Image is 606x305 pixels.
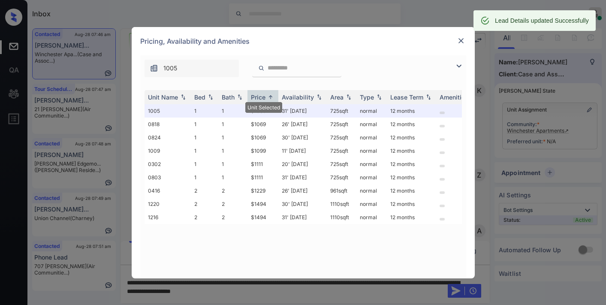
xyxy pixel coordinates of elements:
[356,211,387,224] td: normal
[330,94,344,101] div: Area
[145,211,191,224] td: 1216
[387,144,436,157] td: 12 months
[360,94,374,101] div: Type
[251,94,265,101] div: Price
[278,118,327,131] td: 26' [DATE]
[191,157,218,171] td: 1
[356,104,387,118] td: normal
[218,211,247,224] td: 2
[387,157,436,171] td: 12 months
[278,131,327,144] td: 30' [DATE]
[218,118,247,131] td: 1
[218,157,247,171] td: 1
[387,197,436,211] td: 12 months
[145,184,191,197] td: 0416
[145,157,191,171] td: 0302
[278,197,327,211] td: 30' [DATE]
[145,197,191,211] td: 1220
[258,64,265,72] img: icon-zuma
[235,94,244,100] img: sorting
[218,104,247,118] td: 1
[278,184,327,197] td: 26' [DATE]
[356,144,387,157] td: normal
[145,171,191,184] td: 0803
[387,131,436,144] td: 12 months
[454,61,464,71] img: icon-zuma
[191,131,218,144] td: 1
[282,94,314,101] div: Availability
[191,171,218,184] td: 1
[278,211,327,224] td: 31' [DATE]
[356,197,387,211] td: normal
[356,184,387,197] td: normal
[327,197,356,211] td: 1110 sqft
[278,171,327,184] td: 31' [DATE]
[191,184,218,197] td: 2
[327,171,356,184] td: 725 sqft
[179,94,187,100] img: sorting
[327,184,356,197] td: 961 sqft
[247,104,278,118] td: $1069
[356,171,387,184] td: normal
[375,94,383,100] img: sorting
[327,131,356,144] td: 725 sqft
[278,104,327,118] td: 31' [DATE]
[218,184,247,197] td: 2
[387,118,436,131] td: 12 months
[424,94,433,100] img: sorting
[150,64,158,72] img: icon-zuma
[327,211,356,224] td: 1110 sqft
[247,118,278,131] td: $1069
[191,118,218,131] td: 1
[247,197,278,211] td: $1494
[356,157,387,171] td: normal
[247,131,278,144] td: $1069
[278,144,327,157] td: 11' [DATE]
[327,104,356,118] td: 725 sqft
[145,131,191,144] td: 0824
[440,94,468,101] div: Amenities
[191,104,218,118] td: 1
[218,197,247,211] td: 2
[247,144,278,157] td: $1099
[247,184,278,197] td: $1229
[247,157,278,171] td: $1111
[218,144,247,157] td: 1
[247,171,278,184] td: $1111
[194,94,205,101] div: Bed
[278,157,327,171] td: 20' [DATE]
[247,211,278,224] td: $1494
[344,94,353,100] img: sorting
[191,144,218,157] td: 1
[327,118,356,131] td: 725 sqft
[356,118,387,131] td: normal
[327,157,356,171] td: 725 sqft
[145,144,191,157] td: 1009
[148,94,178,101] div: Unit Name
[163,63,177,73] span: 1005
[145,118,191,131] td: 0818
[222,94,235,101] div: Bath
[495,13,589,28] div: Lead Details updated Successfully
[206,94,215,100] img: sorting
[218,131,247,144] td: 1
[387,104,436,118] td: 12 months
[387,184,436,197] td: 12 months
[132,27,475,55] div: Pricing, Availability and Amenities
[218,171,247,184] td: 1
[390,94,423,101] div: Lease Term
[457,36,465,45] img: close
[387,211,436,224] td: 12 months
[356,131,387,144] td: normal
[315,94,323,100] img: sorting
[145,104,191,118] td: 1005
[191,211,218,224] td: 2
[327,144,356,157] td: 725 sqft
[387,171,436,184] td: 12 months
[191,197,218,211] td: 2
[266,94,275,100] img: sorting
